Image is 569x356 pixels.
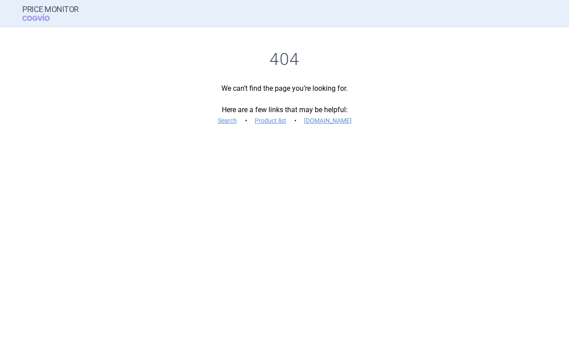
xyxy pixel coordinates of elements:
i: • [241,116,250,125]
span: COGVIO [22,14,62,21]
strong: Price Monitor [22,5,79,14]
p: We can’t find the page you’re looking for. Here are a few links that may be helpful: [22,83,547,126]
a: [DOMAIN_NAME] [304,117,352,124]
a: Search [218,117,237,124]
a: Price MonitorCOGVIO [22,5,79,22]
h1: 404 [22,49,547,70]
a: Product list [255,117,286,124]
i: • [291,116,300,125]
